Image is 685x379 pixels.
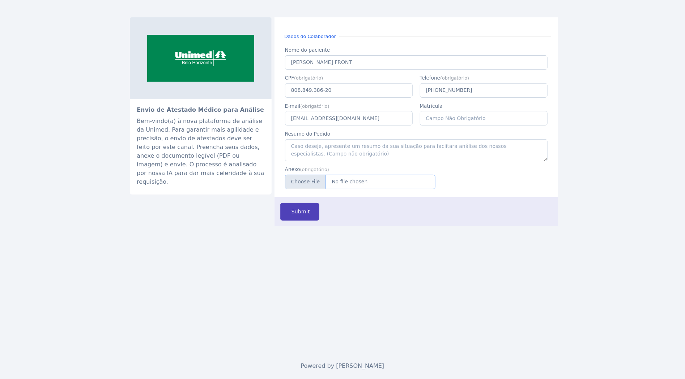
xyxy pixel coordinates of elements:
label: Resumo do Pedido [285,130,548,137]
small: (obrigatório) [300,167,329,172]
span: Powered by [PERSON_NAME] [301,362,384,369]
small: (obrigatório) [440,75,469,81]
small: (obrigatório) [294,75,323,81]
input: (00) 0 0000-0000 [420,83,548,98]
small: (obrigatório) [300,103,329,109]
button: Submit [280,203,319,221]
div: Bem-vindo(a) à nova plataforma de análise da Unimed. Para garantir mais agilidade e precisão, o e... [137,117,265,186]
img: sistemaocemg.coop.br-unimed-bh-e-eleita-a-melhor-empresa-de-planos-de-saude-do-brasil-giro-2.png [130,17,272,99]
input: 000.000.000-00 [285,83,413,98]
label: E-mail [285,102,413,110]
h2: Envio de Atestado Médico para Análise [137,106,265,114]
label: Nome do paciente [285,46,548,54]
label: Telefone [420,74,548,81]
label: CPF [285,74,413,81]
input: nome.sobrenome@empresa.com [285,111,413,125]
small: Dados do Colaborador [281,33,339,40]
label: Anexo [285,166,435,173]
input: Anexe-se aqui seu atestado (PDF ou Imagem) [285,175,435,189]
span: Submit [290,208,310,216]
label: Matrícula [420,102,548,110]
input: Preencha aqui seu nome completo [285,55,548,70]
input: Campo Não Obrigatório [420,111,548,125]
